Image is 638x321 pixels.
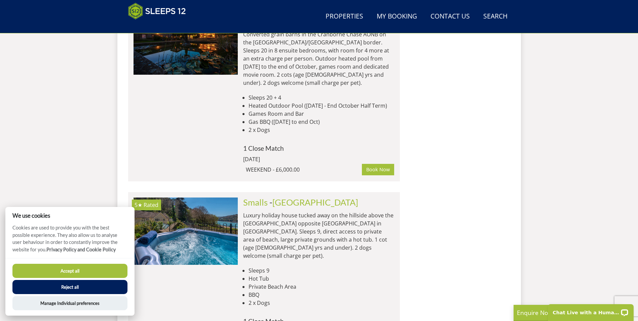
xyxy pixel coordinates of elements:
[12,264,127,278] button: Accept all
[12,280,127,294] button: Reject all
[5,224,135,258] p: Cookies are used to provide you with the best possible experience. They also allow us to analyse ...
[144,201,158,209] span: Rated
[246,166,362,174] div: WEEKEND - £6,000.00
[323,9,366,24] a: Properties
[481,9,510,24] a: Search
[428,9,473,24] a: Contact Us
[249,126,395,134] li: 2 x Dogs
[12,296,127,310] button: Manage Individual preferences
[134,198,238,265] a: 5★ Rated
[272,197,358,207] a: [GEOGRAPHIC_DATA]
[243,30,395,87] p: Converted grain barns in the Cranborne Chase AONB on the [GEOGRAPHIC_DATA]/[GEOGRAPHIC_DATA] bord...
[249,118,395,126] li: Gas BBQ ([DATE] to end Oct)
[269,197,358,207] span: -
[243,211,395,260] p: Luxury holiday house tucked away on the hillside above the [GEOGRAPHIC_DATA] opposite [GEOGRAPHIC...
[249,94,395,102] li: Sleeps 20 + 4
[249,291,395,299] li: BBQ
[134,7,238,74] a: 5★ Rated
[135,201,142,209] span: Smalls has a 5 star rating under the Quality in Tourism Scheme
[543,300,638,321] iframe: LiveChat chat widget
[374,9,420,24] a: My Booking
[249,102,395,110] li: Heated Outdoor Pool ([DATE] - End October Half Term)
[249,283,395,291] li: Private Beach Area
[362,164,394,175] a: Book Now
[517,308,618,317] p: Enquire Now
[5,212,135,219] h2: We use cookies
[249,275,395,283] li: Hot Tub
[134,7,238,74] img: house-on-the-hill-large-holiday-home-accommodation-wiltshire-sleeps-16.original.jpg
[128,3,186,20] img: Sleeps 12
[243,197,268,207] a: Smalls
[243,155,334,163] div: [DATE]
[134,198,238,265] img: smalls-salcombe-beach-accomodation-holiday-home-stays-9.original.jpg
[249,110,395,118] li: Games Room and Bar
[46,247,116,252] a: Privacy Policy and Cookie Policy
[125,24,195,29] iframe: Customer reviews powered by Trustpilot
[249,266,395,275] li: Sleeps 9
[243,145,395,152] h4: 1 Close Match
[249,299,395,307] li: 2 x Dogs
